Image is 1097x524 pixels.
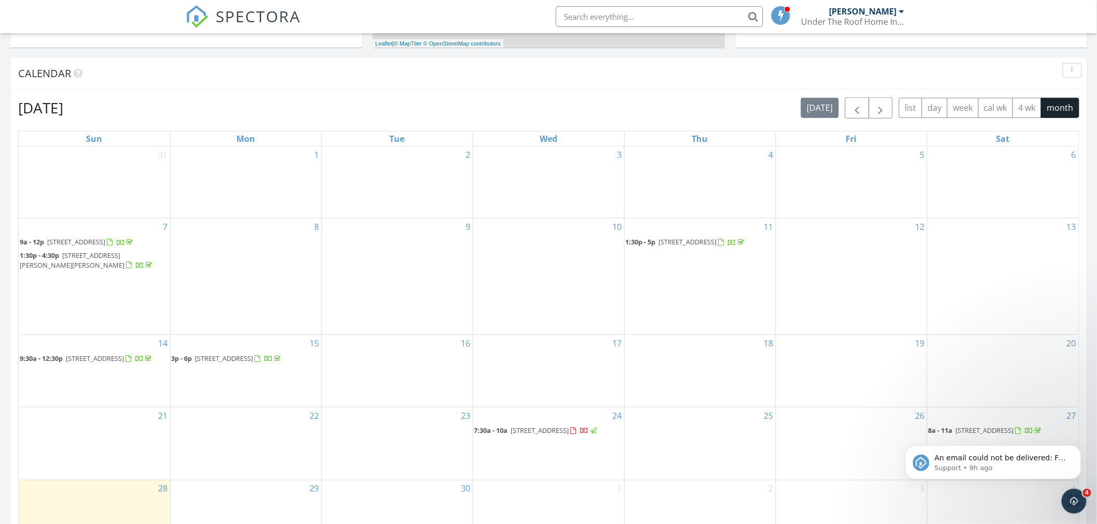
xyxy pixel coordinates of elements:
td: Go to September 19, 2025 [776,334,927,407]
button: month [1041,98,1079,118]
span: SPECTORA [216,5,301,27]
td: Go to August 31, 2025 [19,147,170,219]
td: Go to September 12, 2025 [776,219,927,335]
a: Go to September 24, 2025 [611,407,624,424]
td: Go to September 15, 2025 [170,334,321,407]
td: Go to September 14, 2025 [19,334,170,407]
td: Go to September 22, 2025 [170,407,321,480]
span: [STREET_ADDRESS] [66,354,124,363]
td: Go to September 5, 2025 [776,147,927,219]
a: 1:30p - 4:30p [STREET_ADDRESS][PERSON_NAME][PERSON_NAME] [20,251,154,270]
span: [STREET_ADDRESS] [659,237,717,246]
div: Under The Roof Home Inspections [801,17,905,27]
td: Go to September 26, 2025 [776,407,927,480]
a: Go to September 10, 2025 [611,219,624,235]
a: Go to October 1, 2025 [615,481,624,497]
td: Go to September 25, 2025 [624,407,776,480]
a: Go to August 31, 2025 [157,147,170,163]
a: Go to September 6, 2025 [1070,147,1078,163]
a: Go to September 3, 2025 [615,147,624,163]
a: Saturday [994,132,1011,146]
a: Go to September 14, 2025 [157,335,170,352]
a: 1:30p - 5p [STREET_ADDRESS] [626,236,775,249]
a: Go to September 18, 2025 [762,335,776,352]
a: 9a - 12p [STREET_ADDRESS] [20,237,135,246]
span: 1:30p - 4:30p [20,251,59,260]
h2: [DATE] [18,97,63,118]
span: 3p - 6p [172,354,192,363]
a: Go to September 16, 2025 [459,335,473,352]
td: Go to September 11, 2025 [624,219,776,335]
td: Go to September 18, 2025 [624,334,776,407]
td: Go to September 1, 2025 [170,147,321,219]
span: 9:30a - 12:30p [20,354,63,363]
a: Go to September 23, 2025 [459,407,473,424]
a: Go to September 9, 2025 [464,219,473,235]
td: Go to September 21, 2025 [19,407,170,480]
button: [DATE] [801,98,839,118]
a: Go to September 17, 2025 [611,335,624,352]
span: 7:30a - 10a [474,426,508,435]
a: Go to September 2, 2025 [464,147,473,163]
a: 1:30p - 5p [STREET_ADDRESS] [626,237,747,246]
span: Calendar [18,66,71,80]
button: Next month [869,97,893,119]
td: Go to September 2, 2025 [321,147,473,219]
td: Go to September 10, 2025 [473,219,624,335]
a: Leaflet [375,40,392,47]
div: [PERSON_NAME] [829,6,897,17]
td: Go to September 17, 2025 [473,334,624,407]
a: Go to September 12, 2025 [913,219,927,235]
a: Go to September 28, 2025 [157,481,170,497]
button: week [947,98,979,118]
td: Go to September 9, 2025 [321,219,473,335]
td: Go to September 13, 2025 [927,219,1078,335]
button: day [922,98,948,118]
td: Go to September 27, 2025 [927,407,1078,480]
td: Go to September 24, 2025 [473,407,624,480]
a: Go to September 21, 2025 [157,407,170,424]
a: Sunday [84,132,104,146]
span: 4 [1083,489,1091,497]
a: Go to September 19, 2025 [913,335,927,352]
a: Go to September 27, 2025 [1065,407,1078,424]
a: 3p - 6p [STREET_ADDRESS] [172,353,320,365]
span: 9a - 12p [20,237,44,246]
td: Go to September 6, 2025 [927,147,1078,219]
a: © OpenStreetMap contributors [424,40,501,47]
a: 9a - 12p [STREET_ADDRESS] [20,236,169,249]
a: 3p - 6p [STREET_ADDRESS] [172,354,283,363]
button: Previous month [845,97,869,119]
div: | [373,39,503,48]
span: [STREET_ADDRESS][PERSON_NAME][PERSON_NAME] [20,251,124,270]
a: Go to September 22, 2025 [308,407,321,424]
iframe: Intercom live chat [1062,489,1087,514]
a: Go to September 25, 2025 [762,407,776,424]
a: Go to September 15, 2025 [308,335,321,352]
a: 7:30a - 10a [STREET_ADDRESS] [474,425,623,438]
a: Tuesday [388,132,407,146]
a: Go to September 29, 2025 [308,481,321,497]
a: 1:30p - 4:30p [STREET_ADDRESS][PERSON_NAME][PERSON_NAME] [20,250,169,272]
td: Go to September 20, 2025 [927,334,1078,407]
a: Thursday [690,132,710,146]
a: Go to September 5, 2025 [918,147,927,163]
a: Go to September 8, 2025 [313,219,321,235]
a: Wednesday [538,132,559,146]
a: Go to September 4, 2025 [767,147,776,163]
td: Go to September 16, 2025 [321,334,473,407]
a: © MapTiler [394,40,422,47]
button: 4 wk [1012,98,1042,118]
a: Go to September 1, 2025 [313,147,321,163]
td: Go to September 8, 2025 [170,219,321,335]
a: Go to September 11, 2025 [762,219,776,235]
td: Go to September 23, 2025 [321,407,473,480]
a: Friday [844,132,859,146]
img: The Best Home Inspection Software - Spectora [186,5,208,28]
iframe: Intercom notifications message [890,424,1097,496]
td: Go to September 3, 2025 [473,147,624,219]
a: Go to October 2, 2025 [767,481,776,497]
a: Go to September 26, 2025 [913,407,927,424]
